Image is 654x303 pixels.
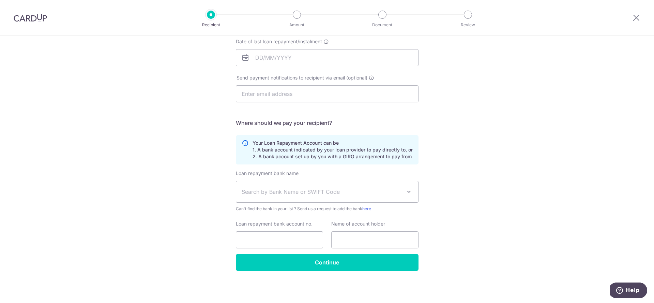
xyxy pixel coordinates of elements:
label: Loan repayment bank account no. [236,220,313,227]
span: Help [16,5,30,11]
iframe: Opens a widget where you can find more information [610,283,647,300]
p: Your Loan Repayment Account can be 1. A bank account indicated by your loan provider to pay direc... [253,140,413,160]
label: Name of account holder [331,220,385,227]
span: Can't find the bank in your list ? Send us a request to add the bank [236,205,419,212]
p: Document [357,21,408,28]
p: Recipient [186,21,236,28]
span: Date of last loan repayment/instalment [236,38,322,45]
p: Review [443,21,493,28]
img: CardUp [14,14,47,22]
input: Enter email address [236,85,419,102]
label: Loan repayment bank name [236,170,299,177]
input: Continue [236,254,419,271]
input: DD/MM/YYYY [236,49,419,66]
span: Search by Bank Name or SWIFT Code [242,188,402,196]
p: Amount [272,21,322,28]
span: Send payment notifications to recipient via email (optional) [237,74,367,81]
h5: Where should we pay your recipient? [236,119,419,127]
a: here [362,206,371,211]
